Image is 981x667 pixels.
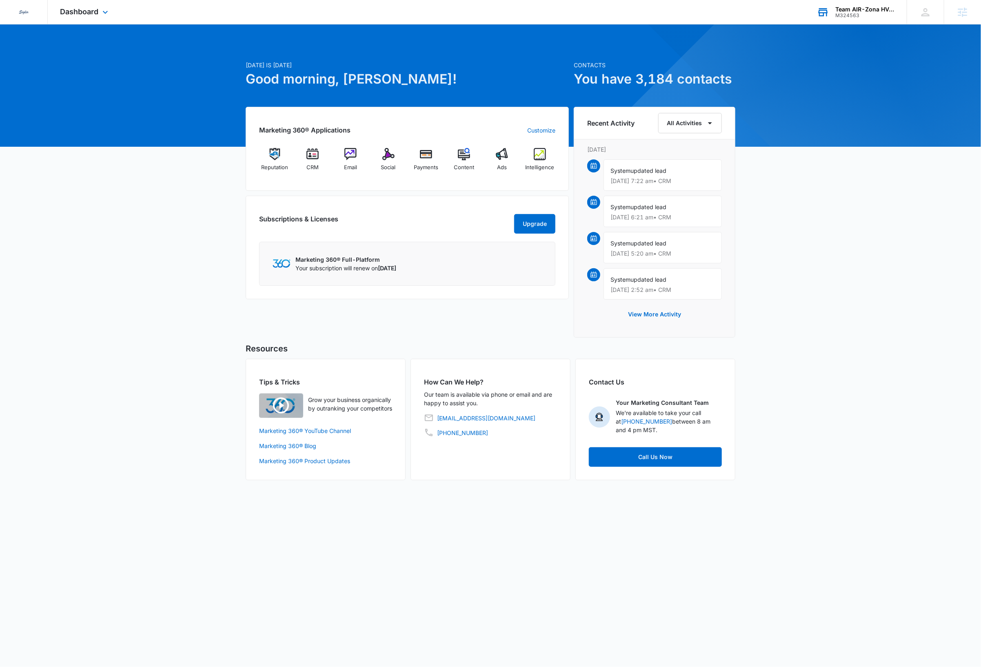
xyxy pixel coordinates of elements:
[381,163,396,172] span: Social
[630,203,666,210] span: updated lead
[295,264,396,272] p: Your subscription will renew on
[610,203,630,210] span: System
[630,240,666,247] span: updated lead
[610,287,715,293] p: [DATE] 2:52 am • CRM
[658,113,722,133] button: All Activities
[344,163,357,172] span: Email
[621,418,672,425] a: [PHONE_NUMBER]
[497,163,507,172] span: Ads
[60,7,98,16] span: Dashboard
[630,276,666,283] span: updated lead
[308,395,392,413] p: Grow your business organically by outranking your competitors
[620,305,689,324] button: View More Activity
[587,145,722,154] p: [DATE]
[259,393,303,418] img: Quick Overview Video
[437,428,488,437] a: [PHONE_NUMBER]
[259,377,392,387] h2: Tips & Tricks
[378,265,396,272] span: [DATE]
[437,414,535,422] a: [EMAIL_ADDRESS][DOMAIN_NAME]
[16,5,31,20] img: Sigler Corporate
[246,69,569,89] h1: Good morning, [PERSON_NAME]!
[424,390,557,407] p: Our team is available via phone or email and are happy to assist you.
[610,178,715,184] p: [DATE] 7:22 am • CRM
[259,214,338,230] h2: Subscriptions & Licenses
[306,163,319,172] span: CRM
[835,13,895,18] div: account id
[589,406,610,428] img: Your Marketing Consultant Team
[297,148,328,177] a: CRM
[414,163,438,172] span: Payments
[259,442,392,450] a: Marketing 360® Blog
[448,148,480,177] a: Content
[514,214,555,234] button: Upgrade
[259,148,291,177] a: Reputation
[259,125,351,135] h2: Marketing 360® Applications
[259,426,392,435] a: Marketing 360® YouTube Channel
[587,118,635,128] h6: Recent Activity
[373,148,404,177] a: Social
[610,276,630,283] span: System
[610,251,715,256] p: [DATE] 5:20 am • CRM
[835,6,895,13] div: account name
[454,163,474,172] span: Content
[574,69,735,89] h1: You have 3,184 contacts
[616,398,709,407] p: Your Marketing Consultant Team
[589,447,722,467] a: Call Us Now
[610,240,630,247] span: System
[261,163,288,172] span: Reputation
[246,61,569,69] p: [DATE] is [DATE]
[630,167,666,174] span: updated lead
[411,148,442,177] a: Payments
[589,377,722,387] h2: Contact Us
[246,342,735,355] h5: Resources
[424,377,557,387] h2: How Can We Help?
[525,163,554,172] span: Intelligence
[524,148,555,177] a: Intelligence
[273,259,291,268] img: Marketing 360 Logo
[616,409,722,434] p: We're available to take your call at between 8 am and 4 pm MST.
[295,255,396,264] p: Marketing 360® Full-Platform
[610,167,630,174] span: System
[486,148,518,177] a: Ads
[335,148,366,177] a: Email
[610,214,715,220] p: [DATE] 6:21 am • CRM
[574,61,735,69] p: Contacts
[527,126,555,135] a: Customize
[259,457,392,465] a: Marketing 360® Product Updates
